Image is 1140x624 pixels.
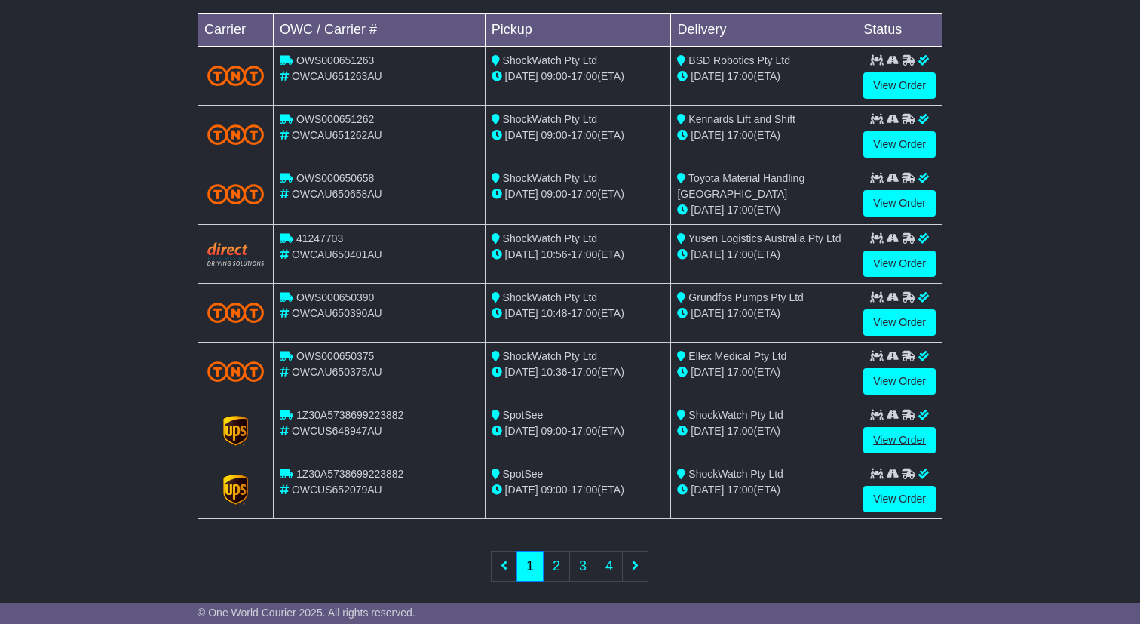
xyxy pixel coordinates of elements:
span: © One World Courier 2025. All rights reserved. [198,607,415,619]
div: - (ETA) [492,186,665,202]
span: OWS000651262 [296,113,375,125]
span: 09:00 [541,484,568,496]
span: Kennards Lift and Shift [688,113,795,125]
span: [DATE] [505,366,538,378]
span: 17:00 [571,70,597,82]
span: ShockWatch Pty Ltd [503,350,598,362]
a: View Order [863,72,936,99]
img: Direct.png [207,242,264,265]
span: 17:00 [727,204,753,216]
span: OWS000650658 [296,172,375,184]
span: [DATE] [691,307,724,319]
span: 09:00 [541,425,568,437]
img: TNT_Domestic.png [207,361,264,382]
span: 17:00 [727,248,753,260]
span: [DATE] [691,129,724,141]
span: 09:00 [541,70,568,82]
span: [DATE] [691,484,724,496]
div: - (ETA) [492,482,665,498]
div: - (ETA) [492,128,665,143]
img: GetCarrierServiceLogo [223,475,249,505]
span: ShockWatch Pty Ltd [688,409,783,421]
a: View Order [863,251,936,277]
span: 10:56 [541,248,568,260]
div: (ETA) [677,423,850,439]
img: TNT_Domestic.png [207,124,264,145]
span: 17:00 [727,70,753,82]
span: ShockWatch Pty Ltd [503,172,598,184]
span: OWS000650390 [296,291,375,303]
span: 17:00 [727,425,753,437]
div: - (ETA) [492,364,665,380]
span: OWCAU650375AU [292,366,382,378]
span: 17:00 [727,366,753,378]
span: 17:00 [571,307,597,319]
a: 1 [516,551,544,582]
div: (ETA) [677,482,850,498]
td: Delivery [671,14,857,47]
div: (ETA) [677,202,850,218]
td: OWC / Carrier # [274,14,486,47]
td: Carrier [198,14,274,47]
span: 17:00 [727,307,753,319]
span: 10:36 [541,366,568,378]
span: 1Z30A5738699223882 [296,468,403,480]
span: [DATE] [505,248,538,260]
a: View Order [863,427,936,453]
div: - (ETA) [492,306,665,321]
span: Yusen Logistics Australia Pty Ltd [688,232,841,244]
span: [DATE] [505,484,538,496]
span: OWCAU650401AU [292,248,382,260]
span: ShockWatch Pty Ltd [503,113,598,125]
div: (ETA) [677,247,850,263]
a: View Order [863,368,936,395]
span: OWCAU650390AU [292,307,382,319]
span: 17:00 [571,129,597,141]
div: - (ETA) [492,247,665,263]
span: 41247703 [296,232,343,244]
span: ShockWatch Pty Ltd [503,232,598,244]
span: SpotSee [503,409,544,421]
a: 3 [569,551,596,582]
span: Toyota Material Handling [GEOGRAPHIC_DATA] [677,172,804,200]
a: View Order [863,309,936,336]
span: 09:00 [541,188,568,200]
div: - (ETA) [492,69,665,85]
span: 17:00 [571,248,597,260]
span: [DATE] [691,204,724,216]
span: BSD Robotics Pty Ltd [688,54,790,66]
span: 17:00 [571,366,597,378]
span: 17:00 [571,425,597,437]
span: [DATE] [691,366,724,378]
span: OWCAU650658AU [292,188,382,200]
img: TNT_Domestic.png [207,184,264,204]
a: View Order [863,486,936,512]
span: [DATE] [505,70,538,82]
span: ShockWatch Pty Ltd [688,468,783,480]
a: View Order [863,131,936,158]
span: ShockWatch Pty Ltd [503,291,598,303]
img: TNT_Domestic.png [207,303,264,323]
a: 2 [543,551,570,582]
span: OWCAU651263AU [292,70,382,82]
div: - (ETA) [492,423,665,439]
a: View Order [863,190,936,217]
div: (ETA) [677,306,850,321]
span: 17:00 [571,188,597,200]
div: (ETA) [677,364,850,380]
td: Status [857,14,942,47]
span: [DATE] [505,307,538,319]
img: TNT_Domestic.png [207,66,264,86]
div: (ETA) [677,128,850,143]
span: [DATE] [505,129,538,141]
span: 09:00 [541,129,568,141]
span: OWCAU651262AU [292,129,382,141]
span: OWCUS648947AU [292,425,382,437]
div: (ETA) [677,69,850,85]
span: [DATE] [505,188,538,200]
span: [DATE] [691,248,724,260]
img: GetCarrierServiceLogo [223,416,249,446]
span: 17:00 [727,484,753,496]
span: [DATE] [691,70,724,82]
span: Ellex Medical Pty Ltd [688,350,786,362]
